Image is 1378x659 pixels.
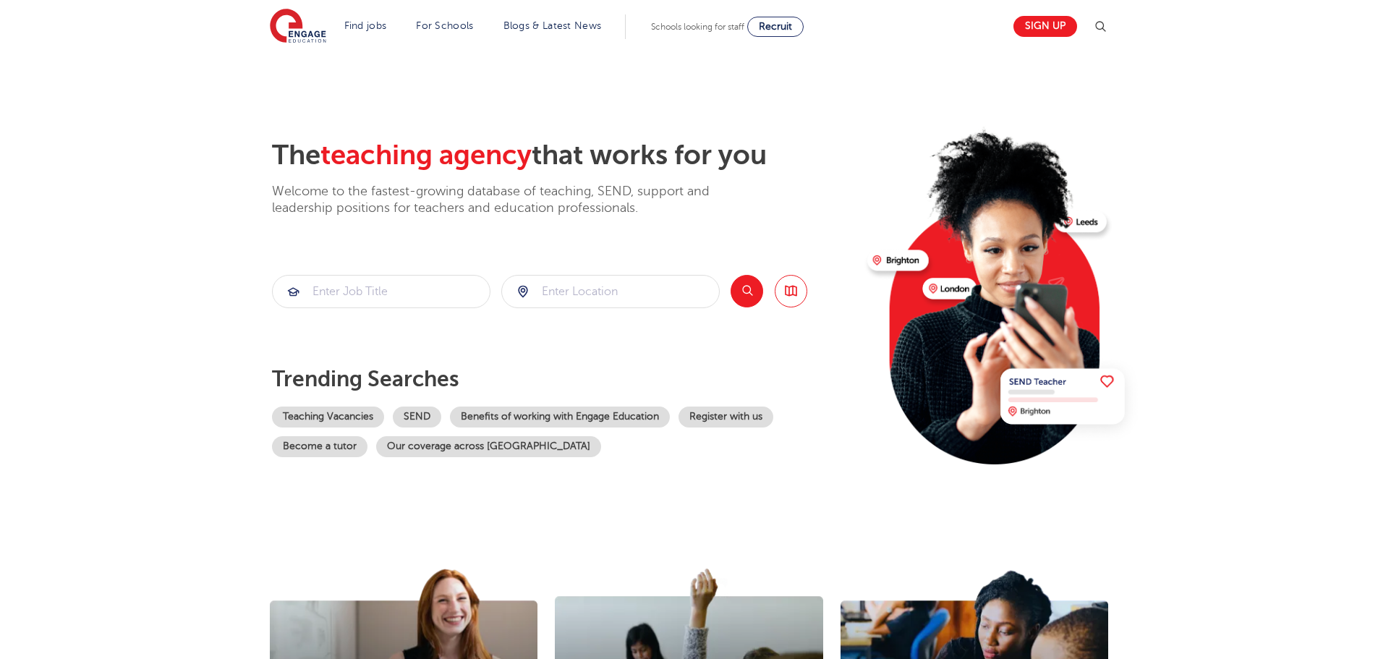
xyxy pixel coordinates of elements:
[270,9,326,45] img: Engage Education
[273,276,490,307] input: Submit
[344,20,387,31] a: Find jobs
[747,17,804,37] a: Recruit
[679,407,773,428] a: Register with us
[1013,16,1077,37] a: Sign up
[503,20,602,31] a: Blogs & Latest News
[501,275,720,308] div: Submit
[272,275,490,308] div: Submit
[651,22,744,32] span: Schools looking for staff
[320,140,532,171] span: teaching agency
[272,436,367,457] a: Become a tutor
[272,139,856,172] h2: The that works for you
[450,407,670,428] a: Benefits of working with Engage Education
[731,275,763,307] button: Search
[376,436,601,457] a: Our coverage across [GEOGRAPHIC_DATA]
[416,20,473,31] a: For Schools
[272,366,856,392] p: Trending searches
[272,183,749,217] p: Welcome to the fastest-growing database of teaching, SEND, support and leadership positions for t...
[502,276,719,307] input: Submit
[759,21,792,32] span: Recruit
[272,407,384,428] a: Teaching Vacancies
[393,407,441,428] a: SEND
